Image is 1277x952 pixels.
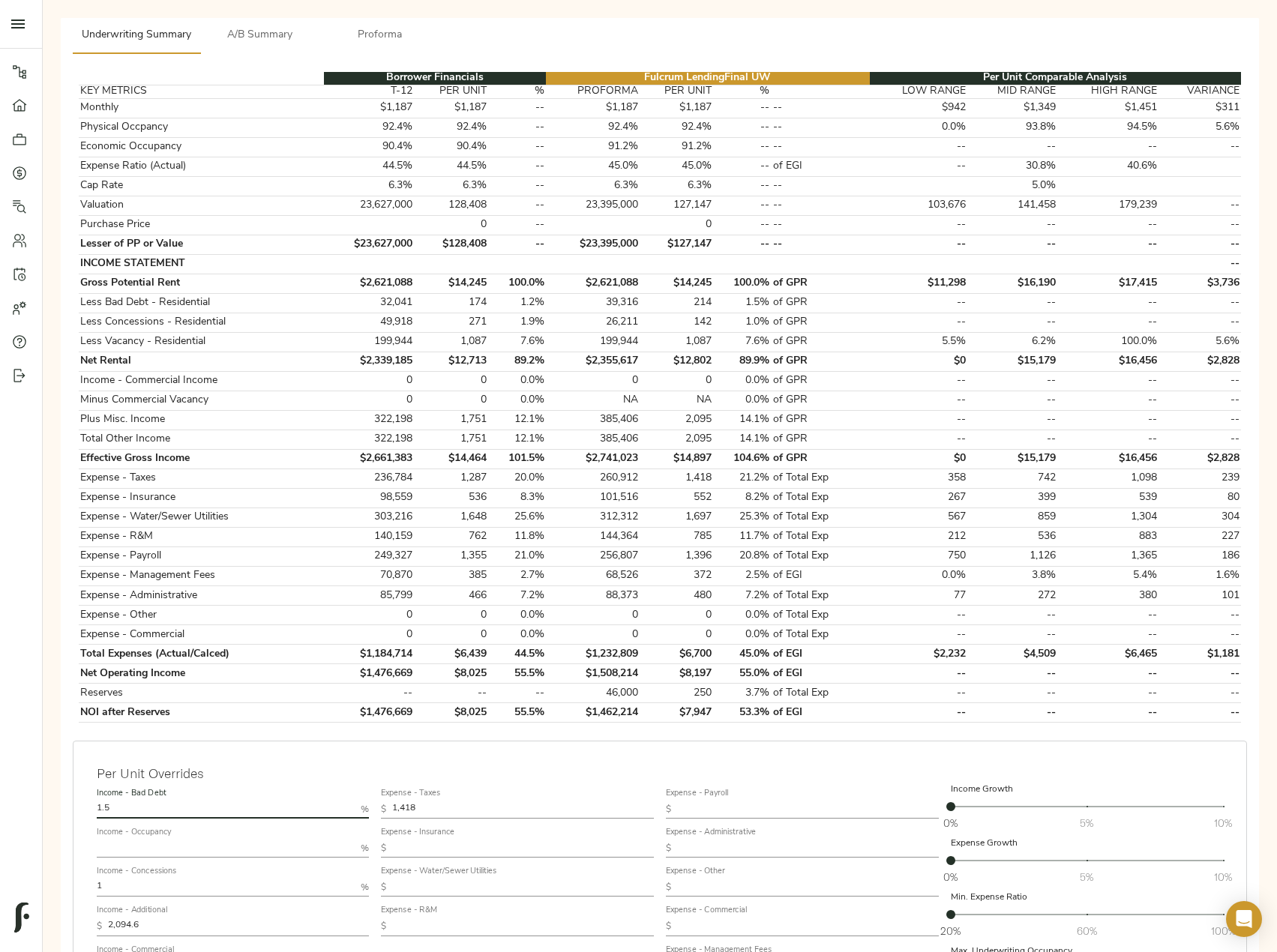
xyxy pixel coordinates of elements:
td: -- [967,410,1058,430]
th: Borrower Financials [324,72,546,85]
td: -- [714,118,772,137]
td: -- [1058,371,1159,391]
td: $2,355,617 [546,352,640,371]
td: 98,559 [324,488,415,507]
td: 174 [414,293,488,313]
td: 103,676 [870,196,968,215]
td: -- [967,391,1058,410]
td: Expense - R&M [79,527,324,546]
td: 1.0% [714,313,772,332]
td: -- [488,196,546,215]
td: 0 [640,371,714,391]
td: 5.0% [967,176,1058,196]
td: 5.6% [1159,118,1241,137]
td: 0 [546,371,640,391]
td: -- [870,313,968,332]
td: 1,697 [640,507,714,527]
td: $2,339,185 [324,352,415,371]
td: 49,918 [324,313,415,332]
td: 0 [640,215,714,235]
td: Expense - Water/Sewer Utilities [79,507,324,527]
td: 142 [640,313,714,332]
td: 1,098 [1058,469,1159,488]
td: 44.5% [414,157,488,176]
th: MID RANGE [967,85,1058,98]
span: 100% [1211,924,1236,939]
td: $14,245 [640,274,714,293]
td: 539 [1058,488,1159,507]
td: 92.4% [640,118,714,137]
td: -- [1058,215,1159,235]
td: 11.7% [714,527,772,546]
td: -- [772,176,870,196]
td: NA [546,391,640,410]
td: -- [714,235,772,254]
td: -- [488,98,546,118]
td: 322,198 [324,430,415,449]
label: Expense - Administrative [666,828,756,837]
td: 6.3% [414,176,488,196]
td: -- [1159,254,1241,274]
td: Less Bad Debt - Residential [79,293,324,313]
td: -- [967,371,1058,391]
td: -- [870,137,968,157]
td: of GPR [772,391,870,410]
td: -- [772,98,870,118]
td: of Total Exp [772,469,870,488]
span: 5% [1080,816,1093,831]
td: $2,741,023 [546,449,640,469]
td: -- [967,235,1058,254]
th: HIGH RANGE [1058,85,1159,98]
td: 214 [640,293,714,313]
td: -- [488,215,546,235]
td: Purchase Price [79,215,324,235]
label: Expense - Water/Sewer Utilities [381,868,497,876]
td: -- [1058,235,1159,254]
td: 127,147 [640,196,714,215]
td: Net Rental [79,352,324,371]
td: 536 [414,488,488,507]
td: of GPR [772,332,870,352]
td: -- [772,118,870,137]
td: Monthly [79,98,324,118]
td: -- [870,410,968,430]
td: 1,304 [1058,507,1159,527]
td: -- [1058,410,1159,430]
td: $1,451 [1058,98,1159,118]
td: $1,349 [967,98,1058,118]
td: Economic Occupancy [79,137,324,157]
td: 267 [870,488,968,507]
td: $311 [1159,98,1241,118]
td: -- [870,391,968,410]
td: -- [967,430,1058,449]
td: 199,944 [546,332,640,352]
td: 552 [640,488,714,507]
td: 385,406 [546,410,640,430]
td: 239 [1159,469,1241,488]
td: $14,897 [640,449,714,469]
td: -- [772,137,870,157]
td: 92.4% [414,118,488,137]
td: -- [1159,215,1241,235]
th: Per Unit Comparable Analysis [870,72,1241,85]
th: T-12 [324,85,415,98]
td: -- [714,176,772,196]
td: $1,187 [640,98,714,118]
td: -- [488,157,546,176]
td: 94.5% [1058,118,1159,137]
td: -- [714,137,772,157]
td: $2,828 [1159,449,1241,469]
td: -- [967,215,1058,235]
td: 385,406 [546,430,640,449]
td: 742 [967,469,1058,488]
td: NA [640,391,714,410]
td: Plus Misc. Income [79,410,324,430]
td: -- [967,293,1058,313]
td: -- [870,235,968,254]
td: of Total Exp [772,507,870,527]
td: $1,187 [546,98,640,118]
td: 90.4% [324,137,415,157]
td: 80 [1159,488,1241,507]
td: 140,159 [324,527,415,546]
td: 20.0% [488,469,546,488]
